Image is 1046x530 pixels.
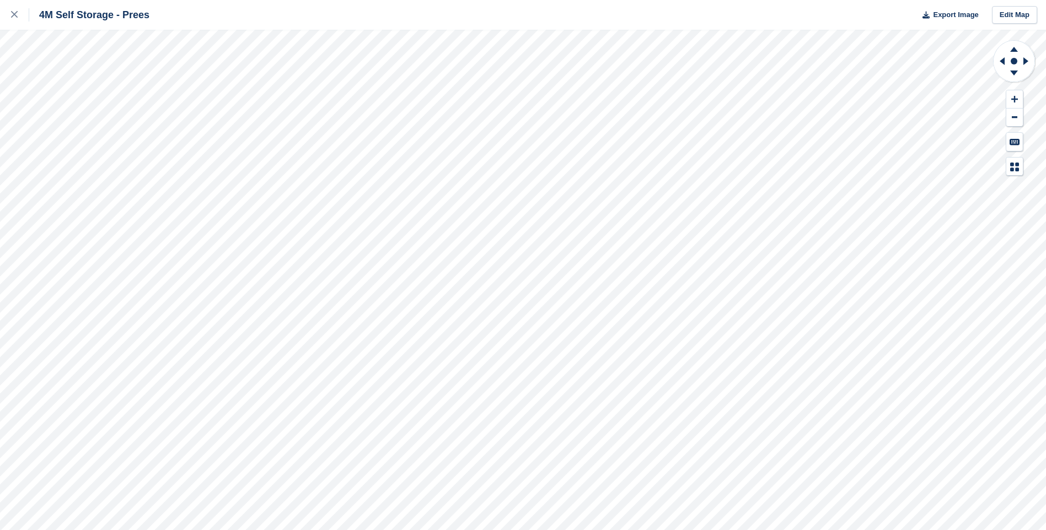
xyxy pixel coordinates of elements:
button: Zoom Out [1006,109,1023,127]
span: Export Image [933,9,978,20]
a: Edit Map [992,6,1037,24]
button: Map Legend [1006,158,1023,176]
button: Keyboard Shortcuts [1006,133,1023,151]
button: Export Image [916,6,979,24]
div: 4M Self Storage - Prees [29,8,149,21]
button: Zoom In [1006,90,1023,109]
